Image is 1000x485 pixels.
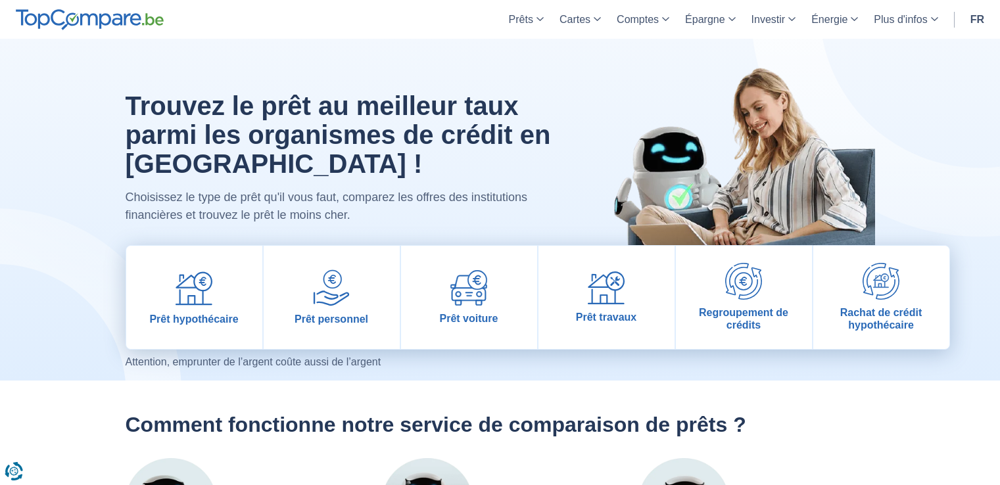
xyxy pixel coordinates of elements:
img: Regroupement de crédits [725,263,762,300]
h1: Trouvez le prêt au meilleur taux parmi les organismes de crédit en [GEOGRAPHIC_DATA] ! [126,91,555,178]
a: Rachat de crédit hypothécaire [813,246,949,349]
span: Prêt travaux [576,311,637,323]
span: Rachat de crédit hypothécaire [819,306,944,331]
a: Prêt personnel [264,246,400,349]
p: Choisissez le type de prêt qu'il vous faut, comparez les offres des institutions financières et t... [126,189,555,224]
a: Prêt hypothécaire [126,246,262,349]
img: TopCompare [16,9,164,30]
a: Prêt travaux [538,246,675,349]
img: Prêt voiture [450,270,487,306]
a: Prêt voiture [401,246,537,349]
img: Prêt hypothécaire [176,269,212,306]
img: Prêt travaux [588,271,625,305]
span: Prêt hypothécaire [149,313,238,325]
span: Prêt personnel [295,313,368,325]
span: Prêt voiture [440,312,498,325]
a: Regroupement de crédits [676,246,812,349]
h2: Comment fonctionne notre service de comparaison de prêts ? [126,412,875,437]
img: Rachat de crédit hypothécaire [863,263,899,300]
span: Regroupement de crédits [681,306,807,331]
img: Prêt personnel [313,269,350,306]
img: image-hero [586,39,875,292]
